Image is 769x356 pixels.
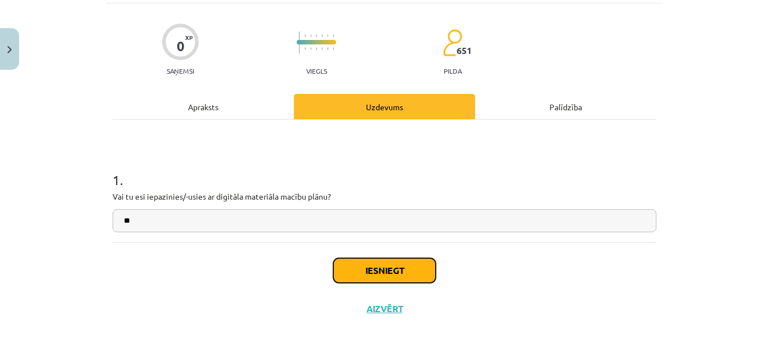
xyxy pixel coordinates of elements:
[333,258,436,283] button: Iesniegt
[327,47,328,50] img: icon-short-line-57e1e144782c952c97e751825c79c345078a6d821885a25fce030b3d8c18986b.svg
[321,47,323,50] img: icon-short-line-57e1e144782c952c97e751825c79c345078a6d821885a25fce030b3d8c18986b.svg
[7,46,12,53] img: icon-close-lesson-0947bae3869378f0d4975bcd49f059093ad1ed9edebbc8119c70593378902aed.svg
[113,191,656,202] p: Vai tu esi iepazinies/-usies ar digitāla materiāla macību plānu?
[310,47,311,50] img: icon-short-line-57e1e144782c952c97e751825c79c345078a6d821885a25fce030b3d8c18986b.svg
[321,34,323,37] img: icon-short-line-57e1e144782c952c97e751825c79c345078a6d821885a25fce030b3d8c18986b.svg
[363,303,406,314] button: Aizvērt
[305,34,306,37] img: icon-short-line-57e1e144782c952c97e751825c79c345078a6d821885a25fce030b3d8c18986b.svg
[299,31,300,53] img: icon-long-line-d9ea69661e0d244f92f715978eff75569469978d946b2353a9bb055b3ed8787d.svg
[113,152,656,187] h1: 1 .
[305,47,306,50] img: icon-short-line-57e1e144782c952c97e751825c79c345078a6d821885a25fce030b3d8c18986b.svg
[185,34,193,40] span: XP
[327,34,328,37] img: icon-short-line-57e1e144782c952c97e751825c79c345078a6d821885a25fce030b3d8c18986b.svg
[310,34,311,37] img: icon-short-line-57e1e144782c952c97e751825c79c345078a6d821885a25fce030b3d8c18986b.svg
[316,47,317,50] img: icon-short-line-57e1e144782c952c97e751825c79c345078a6d821885a25fce030b3d8c18986b.svg
[442,29,462,57] img: students-c634bb4e5e11cddfef0936a35e636f08e4e9abd3cc4e673bd6f9a4125e45ecb1.svg
[162,67,199,75] p: Saņemsi
[444,67,462,75] p: pilda
[475,94,656,119] div: Palīdzība
[316,34,317,37] img: icon-short-line-57e1e144782c952c97e751825c79c345078a6d821885a25fce030b3d8c18986b.svg
[113,94,294,119] div: Apraksts
[177,38,185,54] div: 0
[294,94,475,119] div: Uzdevums
[333,34,334,37] img: icon-short-line-57e1e144782c952c97e751825c79c345078a6d821885a25fce030b3d8c18986b.svg
[306,67,327,75] p: Viegls
[457,46,472,56] span: 651
[333,47,334,50] img: icon-short-line-57e1e144782c952c97e751825c79c345078a6d821885a25fce030b3d8c18986b.svg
